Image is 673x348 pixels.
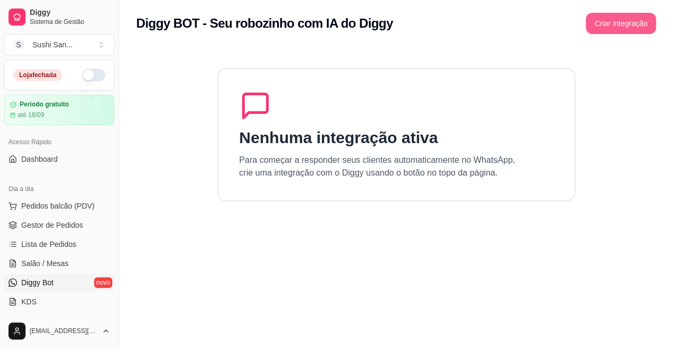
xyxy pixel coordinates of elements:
[30,8,110,18] span: Diggy
[4,34,114,55] button: Select a team
[4,197,114,214] button: Pedidos balcão (PDV)
[4,274,114,291] a: Diggy Botnovo
[21,154,58,164] span: Dashboard
[4,217,114,234] a: Gestor de Pedidos
[32,39,73,50] div: Sushi San ...
[30,18,110,26] span: Sistema de Gestão
[239,128,438,147] h1: Nenhuma integração ativa
[4,180,114,197] div: Dia a dia
[21,277,54,288] span: Diggy Bot
[4,318,114,344] button: [EMAIL_ADDRESS][DOMAIN_NAME]
[4,151,114,168] a: Dashboard
[82,69,105,81] button: Alterar Status
[20,101,69,109] article: Período gratuito
[239,154,516,179] p: Para começar a responder seus clientes automaticamente no WhatsApp, crie uma integração com o Dig...
[13,69,62,81] div: Loja fechada
[4,255,114,272] a: Salão / Mesas
[21,258,69,269] span: Salão / Mesas
[4,293,114,310] a: KDS
[4,236,114,253] a: Lista de Pedidos
[13,39,24,50] span: S
[30,327,97,335] span: [EMAIL_ADDRESS][DOMAIN_NAME]
[586,13,656,34] button: Criar integração
[136,15,393,32] h2: Diggy BOT - Seu robozinho com IA do Diggy
[4,134,114,151] div: Acesso Rápido
[4,95,114,125] a: Período gratuitoaté 18/09
[21,296,37,307] span: KDS
[21,201,95,211] span: Pedidos balcão (PDV)
[21,239,77,250] span: Lista de Pedidos
[21,220,83,230] span: Gestor de Pedidos
[4,4,114,30] a: DiggySistema de Gestão
[18,111,44,119] article: até 18/09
